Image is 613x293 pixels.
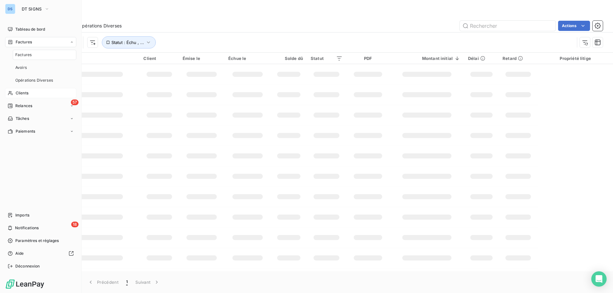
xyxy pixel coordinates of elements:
button: Statut : Échu , ... [102,36,156,48]
div: Émise le [183,56,221,61]
img: Logo LeanPay [5,279,45,289]
span: Tâches [16,116,29,121]
span: Statut : Échu , ... [111,40,144,45]
span: 18 [71,222,79,227]
span: Paiements [16,128,35,134]
button: Actions [558,21,590,31]
span: 57 [71,99,79,105]
span: Relances [15,103,32,109]
span: Avoirs [15,65,27,70]
span: Tableau de bord [15,26,45,32]
span: Aide [15,251,24,256]
div: Statut [311,56,343,61]
div: Montant initial [393,56,460,61]
input: Rechercher [460,21,556,31]
div: PDF [350,56,386,61]
button: Précédent [84,275,122,289]
div: Échue le [228,56,267,61]
span: Opérations Diverses [15,77,53,83]
div: Client [143,56,175,61]
span: Opérations Diverses [79,23,122,29]
div: Propriété litige [541,56,609,61]
div: Open Intercom Messenger [591,271,607,287]
span: Factures [16,39,32,45]
span: DT SIGNS [22,6,42,11]
span: Déconnexion [15,263,40,269]
a: Aide [5,248,76,259]
span: Factures [15,52,32,58]
button: 1 [122,275,132,289]
span: Paramètres et réglages [15,238,59,244]
div: DS [5,4,15,14]
span: Imports [15,212,29,218]
span: 1 [126,279,128,285]
div: Délai [468,56,495,61]
div: Solde dû [275,56,303,61]
span: Clients [16,90,28,96]
button: Suivant [132,275,164,289]
span: Notifications [15,225,39,231]
div: Retard [503,56,534,61]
